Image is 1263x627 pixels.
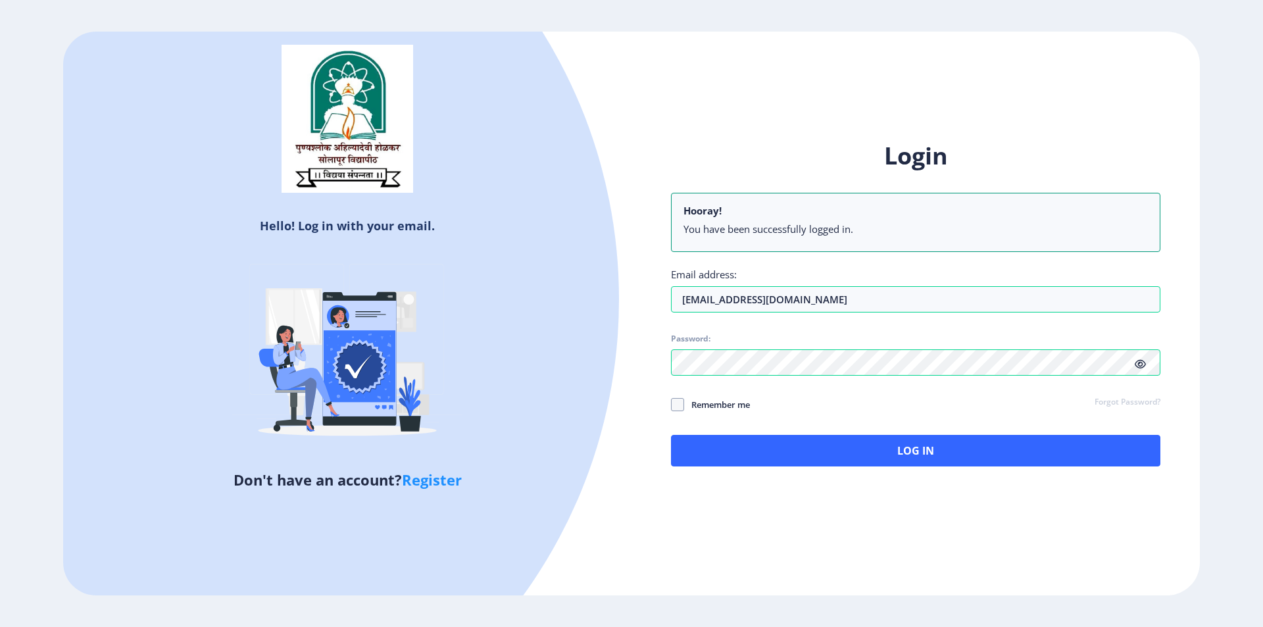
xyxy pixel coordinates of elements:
a: Forgot Password? [1095,397,1160,409]
input: Email address [671,286,1160,313]
b: Hooray! [683,204,722,217]
h1: Login [671,140,1160,172]
label: Email address: [671,268,737,281]
h5: Don't have an account? [73,469,622,490]
img: sulogo.png [282,45,413,193]
a: Register [402,470,462,489]
button: Log In [671,435,1160,466]
img: Verified-rafiki.svg [232,239,462,469]
li: You have been successfully logged in. [683,222,1148,236]
label: Password: [671,334,710,344]
span: Remember me [684,397,750,413]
